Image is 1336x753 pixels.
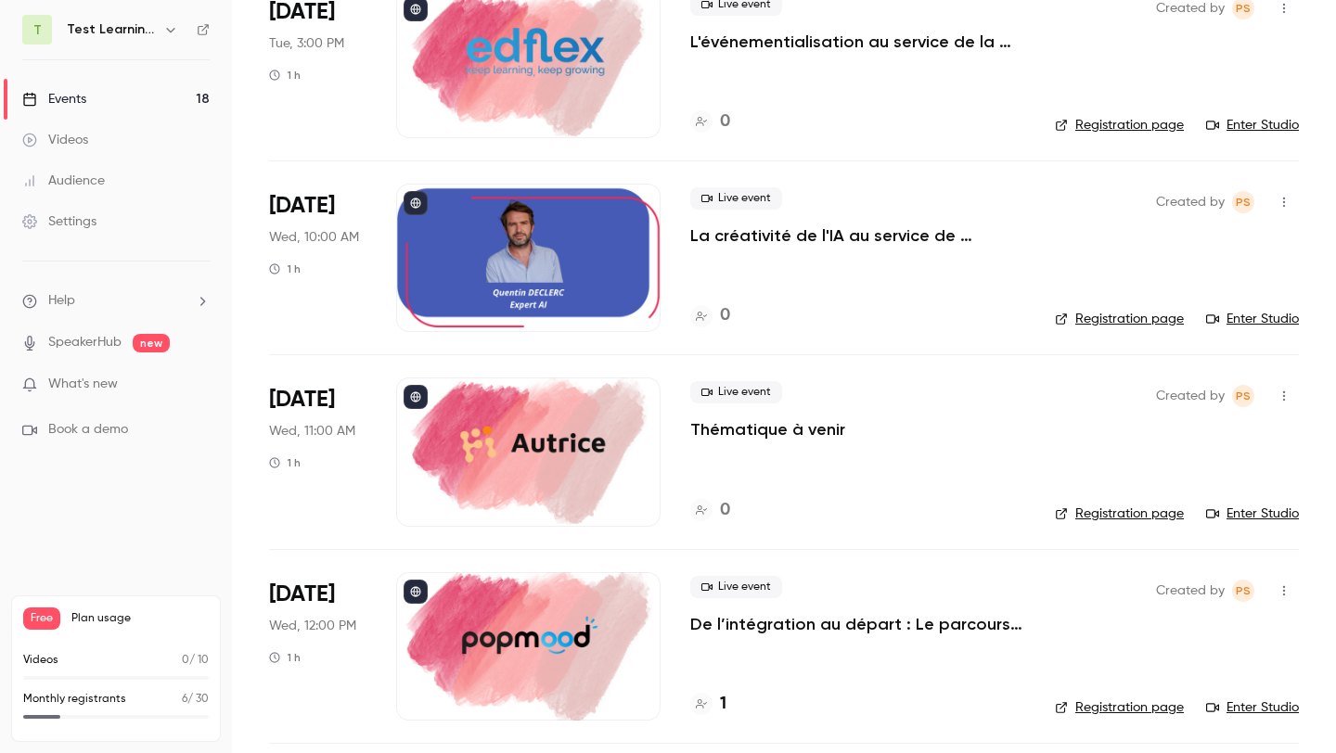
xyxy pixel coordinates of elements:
[48,420,128,440] span: Book a demo
[33,20,42,40] span: T
[269,455,301,470] div: 1 h
[269,34,344,53] span: Tue, 3:00 PM
[1156,385,1225,407] span: Created by
[690,31,1025,53] a: L'événementialisation au service de la formation : engagez vos apprenants tout au long de l’année
[720,692,726,717] h4: 1
[269,580,335,609] span: [DATE]
[1236,191,1251,213] span: PS
[690,303,730,328] a: 0
[1156,580,1225,602] span: Created by
[1232,191,1254,213] span: Prad Selvarajah
[690,224,1025,247] a: La créativité de l'IA au service de l'expérience apprenante.
[690,381,782,403] span: Live event
[22,172,105,190] div: Audience
[182,652,209,669] p: / 10
[22,90,86,108] div: Events
[269,184,366,332] div: Oct 8 Wed, 10:00 AM (Europe/Paris)
[269,572,366,721] div: Oct 8 Wed, 12:00 PM (Europe/Paris)
[182,655,189,666] span: 0
[1206,698,1299,717] a: Enter Studio
[720,498,730,523] h4: 0
[22,291,210,311] li: help-dropdown-opener
[182,694,187,705] span: 6
[269,68,301,83] div: 1 h
[269,650,301,665] div: 1 h
[690,498,730,523] a: 0
[1206,504,1299,523] a: Enter Studio
[1055,116,1184,134] a: Registration page
[182,691,209,708] p: / 30
[67,20,156,39] h6: Test Learning Days
[690,187,782,210] span: Live event
[133,334,170,352] span: new
[1232,385,1254,407] span: Prad Selvarajah
[690,613,1025,635] a: De l’intégration au départ : Le parcours collaborateur comme moteur de fidélité et de performance
[1055,698,1184,717] a: Registration page
[269,228,359,247] span: Wed, 10:00 AM
[23,691,126,708] p: Monthly registrants
[269,385,335,415] span: [DATE]
[1055,310,1184,328] a: Registration page
[22,131,88,149] div: Videos
[23,607,60,630] span: Free
[1206,116,1299,134] a: Enter Studio
[48,375,118,394] span: What's new
[720,303,730,328] h4: 0
[48,333,122,352] a: SpeakerHub
[269,262,301,276] div: 1 h
[690,109,730,134] a: 0
[690,576,782,598] span: Live event
[1206,310,1299,328] a: Enter Studio
[48,291,75,311] span: Help
[690,418,845,440] a: Thématique à venir
[1236,580,1251,602] span: PS
[269,191,335,221] span: [DATE]
[269,422,355,440] span: Wed, 11:00 AM
[269,617,356,635] span: Wed, 12:00 PM
[1156,191,1225,213] span: Created by
[720,109,730,134] h4: 0
[22,212,96,231] div: Settings
[71,611,209,626] span: Plan usage
[690,692,726,717] a: 1
[1055,504,1184,523] a: Registration page
[1236,385,1251,407] span: PS
[269,377,366,526] div: Oct 8 Wed, 11:00 AM (Europe/Paris)
[1232,580,1254,602] span: Prad Selvarajah
[23,652,58,669] p: Videos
